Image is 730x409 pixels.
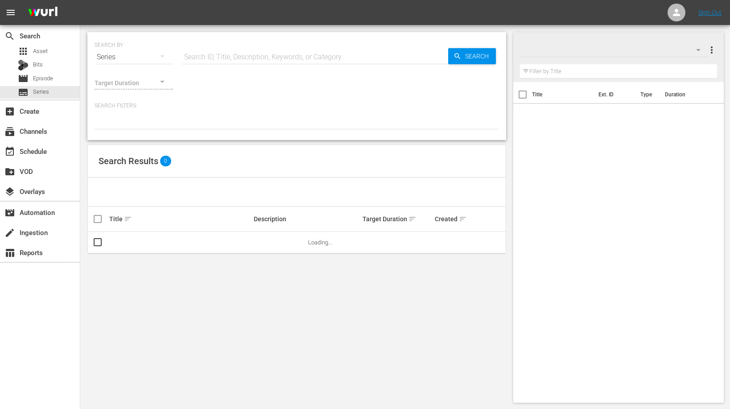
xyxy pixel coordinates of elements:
[4,31,15,41] span: Search
[408,215,417,223] span: sort
[33,74,53,83] span: Episode
[706,39,717,61] button: more_vert
[95,102,499,110] p: Search Filters:
[706,45,717,55] span: more_vert
[18,73,29,84] span: Episode
[635,82,660,107] th: Type
[462,48,496,64] span: Search
[435,214,468,224] div: Created
[363,214,432,224] div: Target Duration
[4,126,15,137] span: Channels
[18,87,29,98] span: Series
[5,7,16,18] span: menu
[33,60,43,69] span: Bits
[448,48,496,64] button: Search
[4,227,15,238] span: Ingestion
[33,87,49,96] span: Series
[593,82,635,107] th: Ext. ID
[4,146,15,157] span: Schedule
[459,215,467,223] span: sort
[532,82,593,107] th: Title
[18,60,29,70] div: Bits
[308,239,332,246] span: Loading...
[4,248,15,258] span: Reports
[95,45,173,70] div: Series
[99,156,158,166] span: Search Results
[698,9,722,16] a: Sign Out
[660,82,713,107] th: Duration
[4,186,15,197] span: Overlays
[4,207,15,218] span: Automation
[4,106,15,117] span: Create
[124,215,132,223] span: sort
[254,215,359,223] div: Description
[109,214,251,224] div: Title
[4,166,15,177] span: VOD
[21,2,64,23] img: ans4CAIJ8jUAAAAAAAAAAAAAAAAAAAAAAAAgQb4GAAAAAAAAAAAAAAAAAAAAAAAAJMjXAAAAAAAAAAAAAAAAAAAAAAAAgAT5G...
[18,46,29,57] span: Asset
[160,156,171,166] span: 0
[33,47,48,56] span: Asset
